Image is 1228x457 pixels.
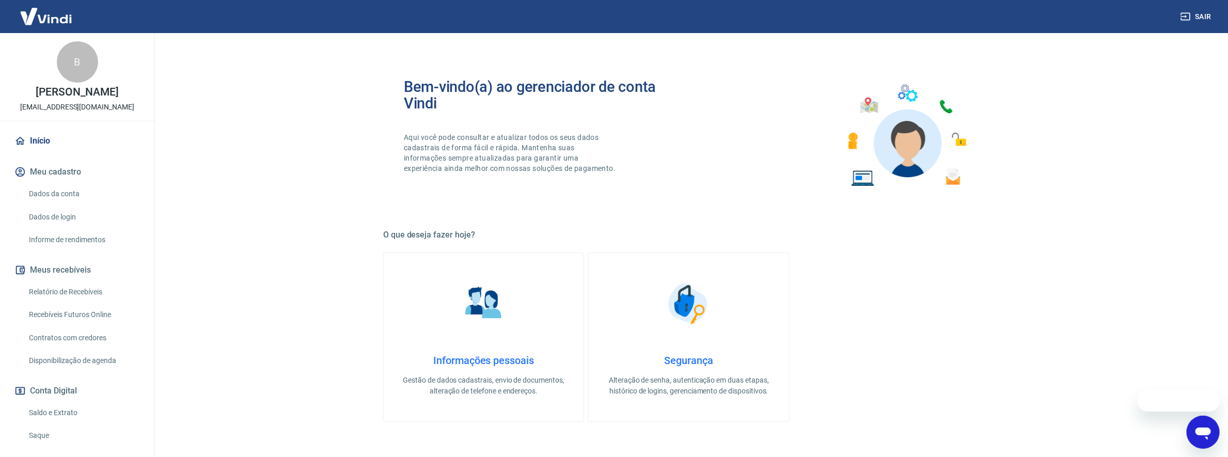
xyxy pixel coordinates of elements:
button: Sair [1178,7,1216,26]
a: Informe de rendimentos [25,229,142,250]
img: Segurança [663,278,715,329]
button: Meu cadastro [12,161,142,183]
div: B [57,41,98,83]
img: Imagem de um avatar masculino com diversos icones exemplificando as funcionalidades do gerenciado... [839,78,974,193]
p: Aqui você pode consultar e atualizar todos os seus dados cadastrais de forma fácil e rápida. Mant... [404,132,618,174]
a: Relatório de Recebíveis [25,281,142,303]
p: [PERSON_NAME] [36,87,118,98]
a: Dados de login [25,207,142,228]
button: Meus recebíveis [12,259,142,281]
h5: O que deseja fazer hoje? [383,230,995,240]
img: Vindi [12,1,80,32]
a: Contratos com credores [25,327,142,349]
a: Dados da conta [25,183,142,204]
h4: Segurança [605,354,772,367]
a: Disponibilização de agenda [25,350,142,371]
a: Informações pessoaisInformações pessoaisGestão de dados cadastrais, envio de documentos, alteraçã... [383,253,584,422]
h4: Informações pessoais [400,354,567,367]
a: Início [12,130,142,152]
a: SegurançaSegurançaAlteração de senha, autenticação em duas etapas, histórico de logins, gerenciam... [588,253,789,422]
iframe: Botão para abrir a janela de mensagens [1187,416,1220,449]
img: Informações pessoais [458,278,510,329]
a: Saldo e Extrato [25,402,142,423]
p: Gestão de dados cadastrais, envio de documentos, alteração de telefone e endereços. [400,375,567,397]
iframe: Mensagem da empresa [1138,389,1220,412]
a: Saque [25,425,142,446]
p: [EMAIL_ADDRESS][DOMAIN_NAME] [20,102,134,113]
h2: Bem-vindo(a) ao gerenciador de conta Vindi [404,78,689,112]
a: Recebíveis Futuros Online [25,304,142,325]
p: Alteração de senha, autenticação em duas etapas, histórico de logins, gerenciamento de dispositivos. [605,375,772,397]
button: Conta Digital [12,380,142,402]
